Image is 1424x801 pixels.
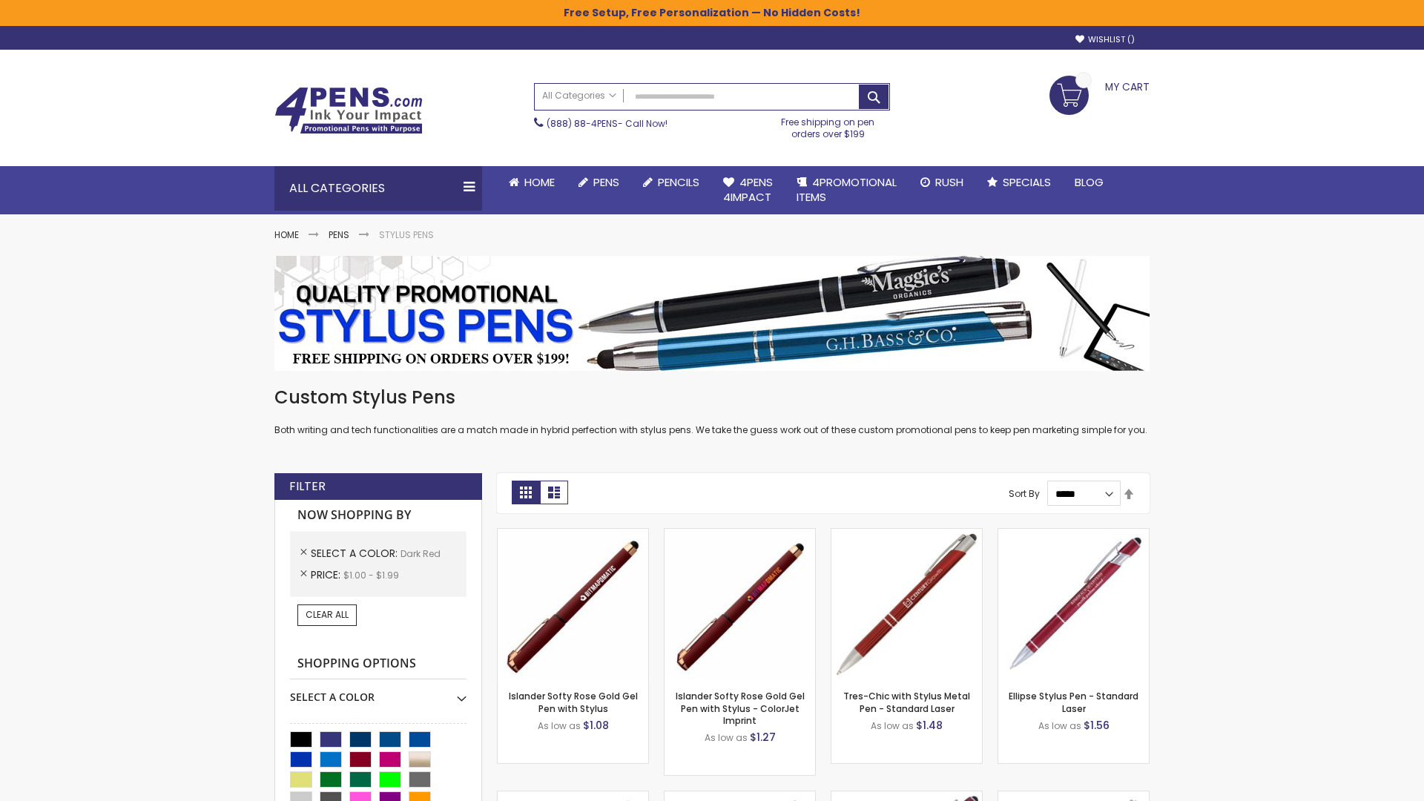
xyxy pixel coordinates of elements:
[498,529,648,679] img: Islander Softy Rose Gold Gel Pen with Stylus-Dark Red
[1009,487,1040,500] label: Sort By
[547,117,618,130] a: (888) 88-4PENS
[329,228,349,241] a: Pens
[843,690,970,714] a: Tres-Chic with Stylus Metal Pen - Standard Laser
[274,256,1150,371] img: Stylus Pens
[538,719,581,732] span: As low as
[831,529,982,679] img: Tres-Chic with Stylus Metal Pen - Standard Laser-Dark Red
[975,166,1063,199] a: Specials
[665,529,815,679] img: Islander Softy Rose Gold Gel Pen with Stylus - ColorJet Imprint-Dark Red
[274,386,1150,409] h1: Custom Stylus Pens
[535,84,624,108] a: All Categories
[311,546,400,561] span: Select A Color
[998,529,1149,679] img: Ellipse Stylus Pen - Standard Laser-Dark Red
[909,166,975,199] a: Rush
[274,228,299,241] a: Home
[1075,34,1135,45] a: Wishlist
[274,87,423,134] img: 4Pens Custom Pens and Promotional Products
[274,386,1150,437] div: Both writing and tech functionalities are a match made in hybrid perfection with stylus pens. We ...
[723,174,773,205] span: 4Pens 4impact
[290,500,467,531] strong: Now Shopping by
[542,90,616,102] span: All Categories
[289,478,326,495] strong: Filter
[871,719,914,732] span: As low as
[343,569,399,581] span: $1.00 - $1.99
[290,648,467,680] strong: Shopping Options
[916,718,943,733] span: $1.48
[766,111,891,140] div: Free shipping on pen orders over $199
[935,174,963,190] span: Rush
[1063,166,1115,199] a: Blog
[274,166,482,211] div: All Categories
[831,528,982,541] a: Tres-Chic with Stylus Metal Pen - Standard Laser-Dark Red
[497,166,567,199] a: Home
[593,174,619,190] span: Pens
[785,166,909,214] a: 4PROMOTIONALITEMS
[498,528,648,541] a: Islander Softy Rose Gold Gel Pen with Stylus-Dark Red
[1003,174,1051,190] span: Specials
[750,730,776,745] span: $1.27
[512,481,540,504] strong: Grid
[676,690,805,726] a: Islander Softy Rose Gold Gel Pen with Stylus - ColorJet Imprint
[631,166,711,199] a: Pencils
[1038,719,1081,732] span: As low as
[567,166,631,199] a: Pens
[797,174,897,205] span: 4PROMOTIONAL ITEMS
[290,679,467,705] div: Select A Color
[524,174,555,190] span: Home
[311,567,343,582] span: Price
[665,528,815,541] a: Islander Softy Rose Gold Gel Pen with Stylus - ColorJet Imprint-Dark Red
[998,528,1149,541] a: Ellipse Stylus Pen - Standard Laser-Dark Red
[379,228,434,241] strong: Stylus Pens
[1084,718,1110,733] span: $1.56
[1075,174,1104,190] span: Blog
[306,608,349,621] span: Clear All
[509,690,638,714] a: Islander Softy Rose Gold Gel Pen with Stylus
[297,604,357,625] a: Clear All
[400,547,441,560] span: Dark Red
[1009,690,1138,714] a: Ellipse Stylus Pen - Standard Laser
[658,174,699,190] span: Pencils
[547,117,667,130] span: - Call Now!
[705,731,748,744] span: As low as
[583,718,609,733] span: $1.08
[711,166,785,214] a: 4Pens4impact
